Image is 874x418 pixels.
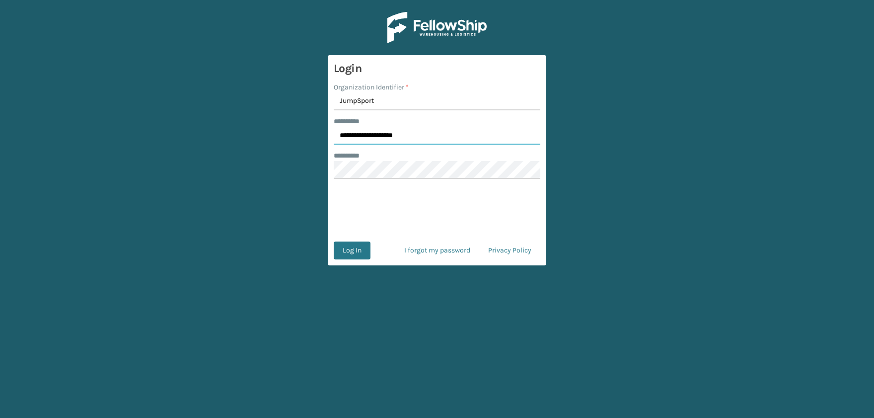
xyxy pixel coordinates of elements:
iframe: reCAPTCHA [362,191,512,230]
label: Organization Identifier [334,82,409,92]
button: Log In [334,242,370,259]
img: Logo [387,12,487,43]
h3: Login [334,61,540,76]
a: I forgot my password [395,242,479,259]
a: Privacy Policy [479,242,540,259]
